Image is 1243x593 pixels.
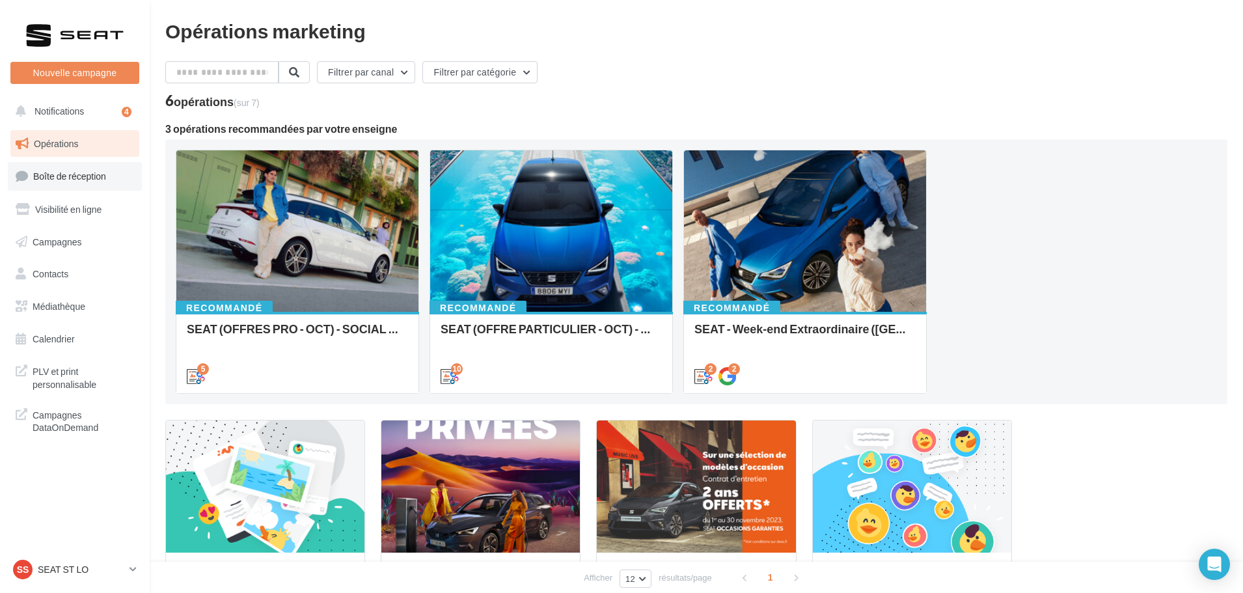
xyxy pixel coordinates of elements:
div: SEAT (OFFRE PARTICULIER - OCT) - SOCIAL MEDIA [441,322,662,348]
span: PLV et print personnalisable [33,363,134,391]
div: SEAT - Week-end Extraordinaire ([GEOGRAPHIC_DATA]) - OCTOBRE [694,322,916,348]
span: Campagnes DataOnDemand [33,406,134,434]
div: Recommandé [176,301,273,315]
button: Notifications 4 [8,98,137,125]
span: 1 [760,567,781,588]
a: Opérations [8,130,142,158]
div: 4 [122,107,131,117]
button: Filtrer par catégorie [422,61,538,83]
span: Calendrier [33,333,75,344]
a: Visibilité en ligne [8,196,142,223]
span: résultats/page [659,572,712,584]
button: 12 [620,570,651,588]
div: 10 [451,363,463,375]
a: PLV et print personnalisable [8,357,142,396]
p: SEAT ST LO [38,563,124,576]
a: Campagnes DataOnDemand [8,401,142,439]
span: Campagnes [33,236,82,247]
div: Recommandé [683,301,780,315]
a: Contacts [8,260,142,288]
div: 6 [165,94,260,108]
div: opérations [174,96,260,107]
div: Recommandé [430,301,526,315]
div: Opérations marketing [165,21,1227,40]
a: SS SEAT ST LO [10,557,139,582]
span: Visibilité en ligne [35,204,102,215]
button: Nouvelle campagne [10,62,139,84]
div: 3 opérations recommandées par votre enseigne [165,124,1227,134]
span: Notifications [34,105,84,117]
a: Médiathèque [8,293,142,320]
span: Opérations [34,138,78,149]
span: Afficher [584,572,612,584]
span: Boîte de réception [33,171,106,182]
a: Calendrier [8,325,142,353]
div: 2 [728,363,740,375]
div: Open Intercom Messenger [1199,549,1230,580]
div: SEAT (OFFRES PRO - OCT) - SOCIAL MEDIA [187,322,408,348]
a: Campagnes [8,228,142,256]
button: Filtrer par canal [317,61,415,83]
span: (sur 7) [234,97,260,108]
span: 12 [625,573,635,584]
div: 2 [705,363,717,375]
span: SS [17,563,29,576]
div: 5 [197,363,209,375]
span: Contacts [33,268,68,279]
span: Médiathèque [33,301,85,312]
a: Boîte de réception [8,162,142,190]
